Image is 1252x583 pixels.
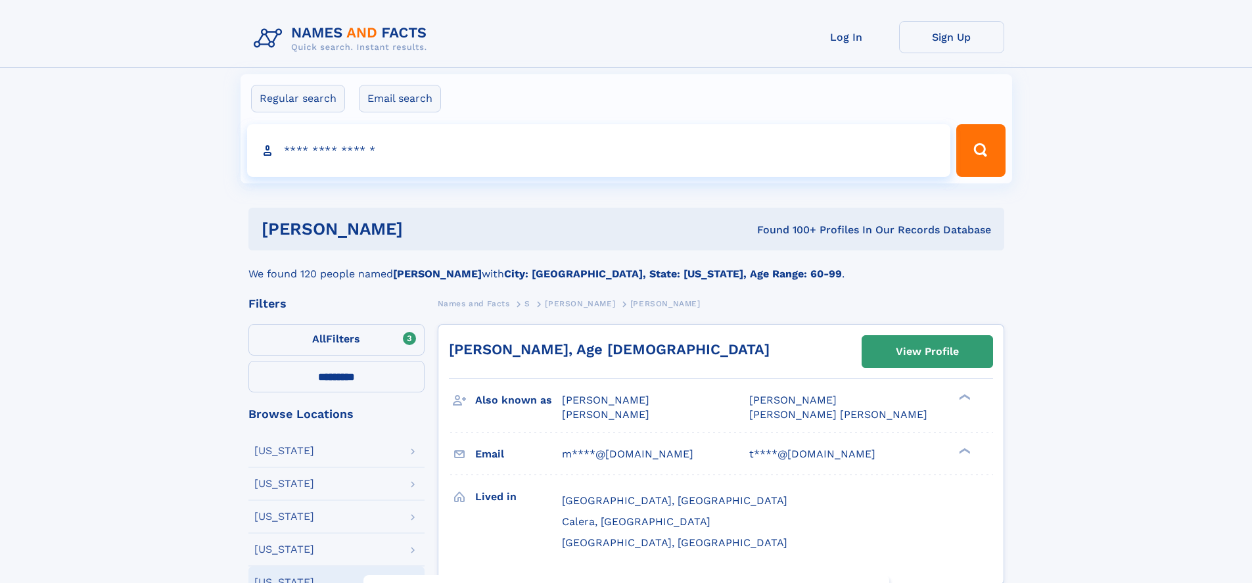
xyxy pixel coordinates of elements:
[254,511,314,522] div: [US_STATE]
[262,221,580,237] h1: [PERSON_NAME]
[248,324,425,356] label: Filters
[794,21,899,53] a: Log In
[524,295,530,312] a: S
[896,337,959,367] div: View Profile
[438,295,510,312] a: Names and Facts
[475,389,562,411] h3: Also known as
[545,299,615,308] span: [PERSON_NAME]
[475,486,562,508] h3: Lived in
[562,394,649,406] span: [PERSON_NAME]
[562,408,649,421] span: [PERSON_NAME]
[956,393,971,402] div: ❯
[475,443,562,465] h3: Email
[749,394,837,406] span: [PERSON_NAME]
[393,268,482,280] b: [PERSON_NAME]
[359,85,441,112] label: Email search
[956,446,971,455] div: ❯
[899,21,1004,53] a: Sign Up
[862,336,992,367] a: View Profile
[562,536,787,549] span: [GEOGRAPHIC_DATA], [GEOGRAPHIC_DATA]
[254,544,314,555] div: [US_STATE]
[251,85,345,112] label: Regular search
[254,446,314,456] div: [US_STATE]
[630,299,701,308] span: [PERSON_NAME]
[248,250,1004,282] div: We found 120 people named with .
[248,21,438,57] img: Logo Names and Facts
[545,295,615,312] a: [PERSON_NAME]
[562,494,787,507] span: [GEOGRAPHIC_DATA], [GEOGRAPHIC_DATA]
[449,341,770,358] a: [PERSON_NAME], Age [DEMOGRAPHIC_DATA]
[524,299,530,308] span: S
[749,408,927,421] span: [PERSON_NAME] [PERSON_NAME]
[580,223,991,237] div: Found 100+ Profiles In Our Records Database
[247,124,951,177] input: search input
[248,298,425,310] div: Filters
[956,124,1005,177] button: Search Button
[504,268,842,280] b: City: [GEOGRAPHIC_DATA], State: [US_STATE], Age Range: 60-99
[312,333,326,345] span: All
[248,408,425,420] div: Browse Locations
[254,478,314,489] div: [US_STATE]
[562,515,710,528] span: Calera, [GEOGRAPHIC_DATA]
